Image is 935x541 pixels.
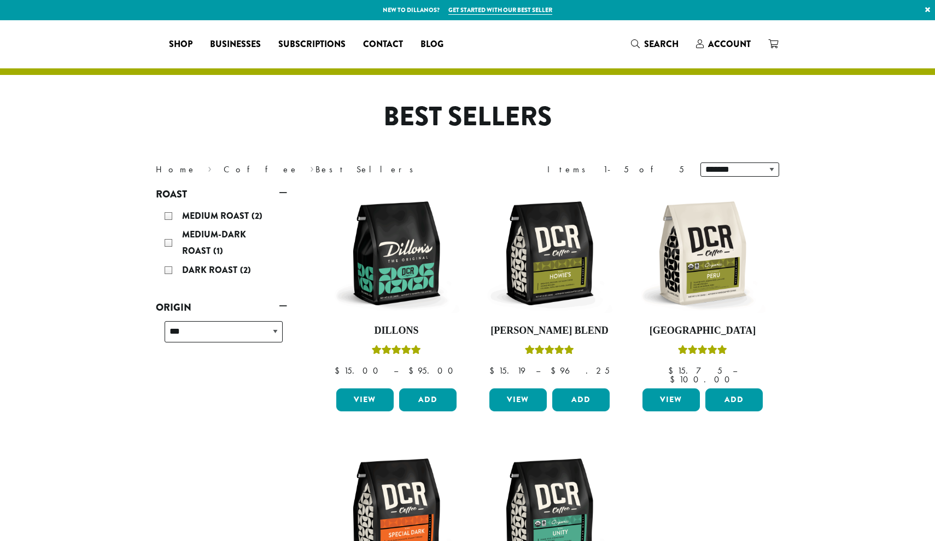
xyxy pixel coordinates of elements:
[708,38,751,50] span: Account
[156,163,451,176] nav: Breadcrumb
[551,365,610,376] bdi: 96.25
[336,388,394,411] a: View
[160,36,201,53] a: Shop
[640,325,765,337] h4: [GEOGRAPHIC_DATA]
[335,365,344,376] span: $
[334,325,459,337] h4: Dillons
[640,190,765,316] img: DCR-12oz-FTO-Peru-Stock-scaled.png
[213,245,223,257] span: (1)
[310,159,314,176] span: ›
[278,38,346,51] span: Subscriptions
[547,163,684,176] div: Items 1-5 of 5
[670,374,679,385] span: $
[182,210,252,222] span: Medium Roast
[552,388,610,411] button: Add
[487,190,612,384] a: [PERSON_NAME] BlendRated 4.67 out of 5
[156,298,287,317] a: Origin
[536,365,540,376] span: –
[182,228,246,257] span: Medium-Dark Roast
[372,344,421,360] div: Rated 5.00 out of 5
[182,264,240,276] span: Dark Roast
[668,365,722,376] bdi: 15.75
[335,365,383,376] bdi: 15.00
[156,185,287,203] a: Roast
[622,35,687,53] a: Search
[668,365,677,376] span: $
[224,164,299,175] a: Coffee
[156,164,196,175] a: Home
[733,365,737,376] span: –
[363,38,403,51] span: Contact
[334,190,459,384] a: DillonsRated 5.00 out of 5
[420,38,443,51] span: Blog
[644,38,679,50] span: Search
[448,5,552,15] a: Get started with our best seller
[252,210,262,222] span: (2)
[399,388,457,411] button: Add
[551,365,560,376] span: $
[408,365,418,376] span: $
[156,317,287,356] div: Origin
[408,365,458,376] bdi: 95.00
[670,374,735,385] bdi: 100.00
[642,388,700,411] a: View
[148,101,787,133] h1: Best Sellers
[489,365,525,376] bdi: 15.19
[208,159,212,176] span: ›
[210,38,261,51] span: Businesses
[525,344,574,360] div: Rated 4.67 out of 5
[156,203,287,284] div: Roast
[487,190,612,316] img: DCR-12oz-Howies-Stock-scaled.png
[640,190,765,384] a: [GEOGRAPHIC_DATA]Rated 4.83 out of 5
[487,325,612,337] h4: [PERSON_NAME] Blend
[489,365,499,376] span: $
[705,388,763,411] button: Add
[489,388,547,411] a: View
[240,264,251,276] span: (2)
[394,365,398,376] span: –
[678,344,727,360] div: Rated 4.83 out of 5
[169,38,192,51] span: Shop
[334,190,459,316] img: DCR-12oz-Dillons-Stock-scaled.png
